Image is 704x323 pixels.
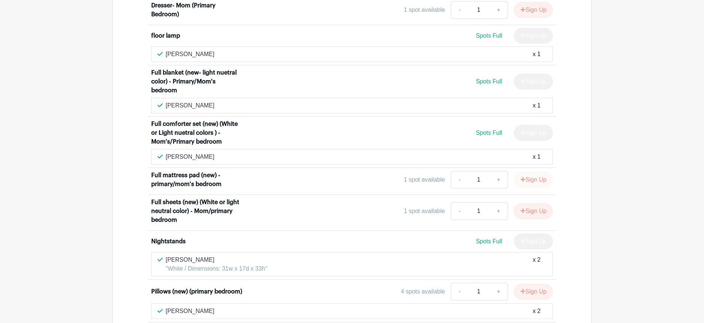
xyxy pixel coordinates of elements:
a: + [490,283,508,300]
div: x 1 [533,152,541,161]
div: Full comforter set (new) (White or Light nuetral colors ) - Mom's/Primary bedroom [151,120,243,146]
span: Spots Full [476,78,502,85]
div: Full blanket (new- light nuetral color) - Primary/Mom's bedroom [151,68,243,95]
div: x 2 [533,307,541,316]
span: Spots Full [476,32,502,39]
p: [PERSON_NAME] [166,101,214,110]
p: [PERSON_NAME] [166,307,214,316]
div: 4 spots available [401,287,445,296]
a: + [490,202,508,220]
span: Spots Full [476,238,502,244]
button: Sign Up [514,2,553,18]
div: x 1 [533,50,541,59]
span: Spots Full [476,130,502,136]
p: "White / Dimensions: 31w x 17d x 33h" [166,264,267,273]
div: Dresser- Mom (Primary Bedroom) [151,1,243,19]
div: floor lamp [151,31,180,40]
a: - [451,1,468,19]
a: + [490,171,508,189]
a: - [451,283,468,300]
button: Sign Up [514,203,553,219]
div: 1 spot available [404,175,445,184]
div: x 1 [533,101,541,110]
div: Full sheets (new) (White or light neutral color) - Mom/primary bedroom [151,198,243,224]
div: Full mattress pad (new) - primary/mom's bedroom [151,171,243,189]
a: - [451,202,468,220]
p: [PERSON_NAME] [166,50,214,59]
a: + [490,1,508,19]
div: 1 spot available [404,207,445,216]
div: Nightstands [151,237,186,246]
div: 1 spot available [404,6,445,14]
a: - [451,171,468,189]
p: [PERSON_NAME] [166,255,267,264]
button: Sign Up [514,284,553,299]
div: x 2 [533,255,541,273]
button: Sign Up [514,172,553,188]
p: [PERSON_NAME] [166,152,214,161]
div: Pillows (new) (primary bedroom) [151,287,242,296]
